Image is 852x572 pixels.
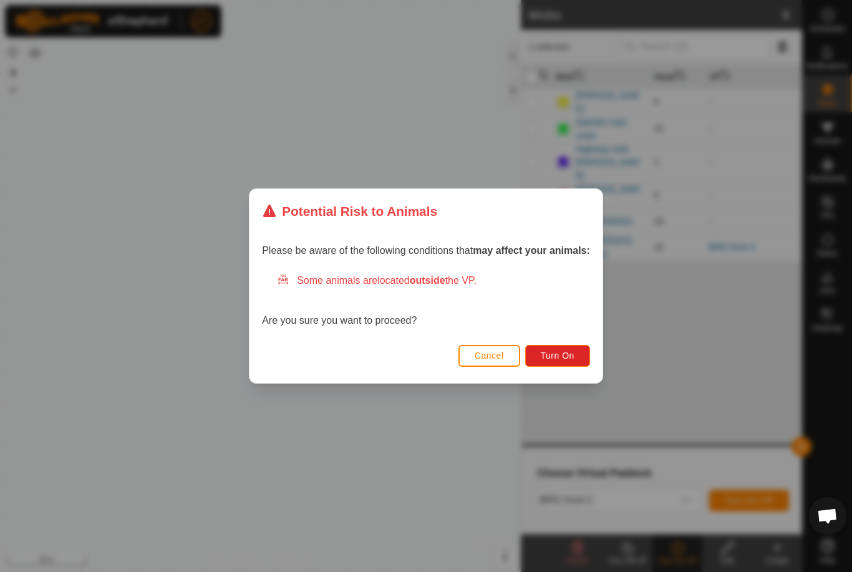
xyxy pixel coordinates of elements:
[525,345,590,367] button: Turn On
[262,245,590,256] span: Please be aware of the following conditions that
[473,245,590,256] strong: may affect your animals:
[262,273,590,328] div: Are you sure you want to proceed?
[277,273,590,288] div: Some animals are
[410,275,445,286] strong: outside
[809,497,846,535] a: Open chat
[541,351,574,361] span: Turn On
[377,275,477,286] span: located the VP.
[475,351,504,361] span: Cancel
[458,345,520,367] button: Cancel
[262,201,437,221] div: Potential Risk to Animals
